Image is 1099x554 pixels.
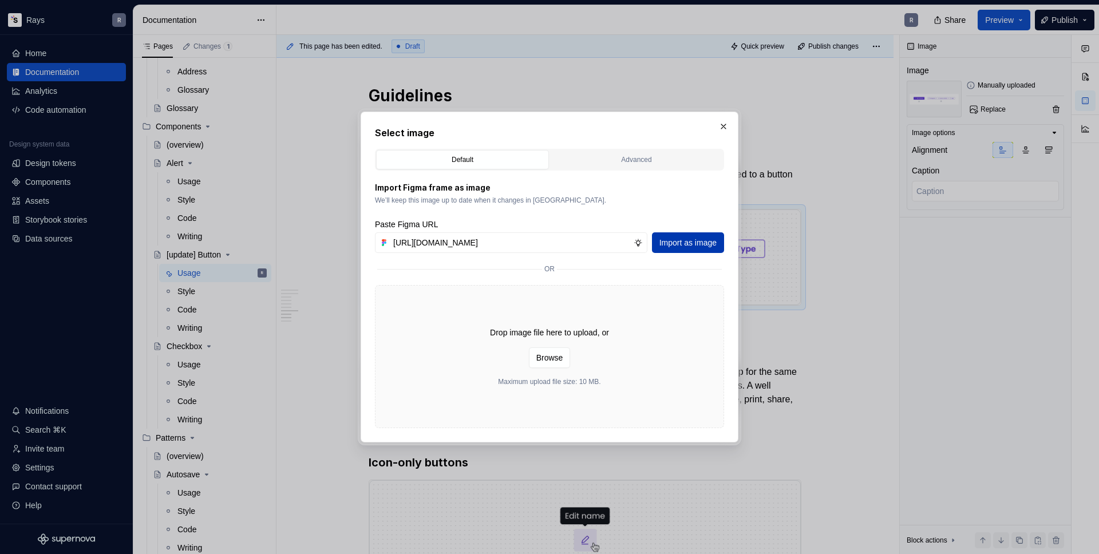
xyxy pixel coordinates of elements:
[375,219,438,230] label: Paste Figma URL
[554,154,719,165] div: Advanced
[389,232,634,253] input: https://figma.com/file...
[490,327,609,338] p: Drop image file here to upload, or
[380,154,545,165] div: Default
[652,232,724,253] button: Import as image
[659,237,717,248] span: Import as image
[375,182,724,193] p: Import Figma frame as image
[536,352,563,363] span: Browse
[544,264,555,274] p: or
[498,377,600,386] p: Maximum upload file size: 10 MB.
[375,126,724,140] h2: Select image
[375,196,724,205] p: We’ll keep this image up to date when it changes in [GEOGRAPHIC_DATA].
[529,347,571,368] button: Browse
